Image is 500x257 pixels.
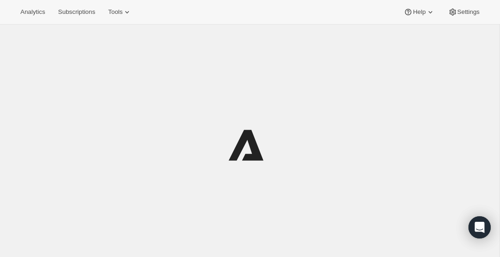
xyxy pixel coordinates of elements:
div: Open Intercom Messenger [468,216,491,238]
button: Settings [442,6,485,19]
button: Help [398,6,440,19]
button: Tools [103,6,137,19]
span: Settings [457,8,480,16]
span: Analytics [20,8,45,16]
button: Analytics [15,6,51,19]
span: Tools [108,8,122,16]
span: Subscriptions [58,8,95,16]
button: Subscriptions [52,6,101,19]
span: Help [413,8,425,16]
